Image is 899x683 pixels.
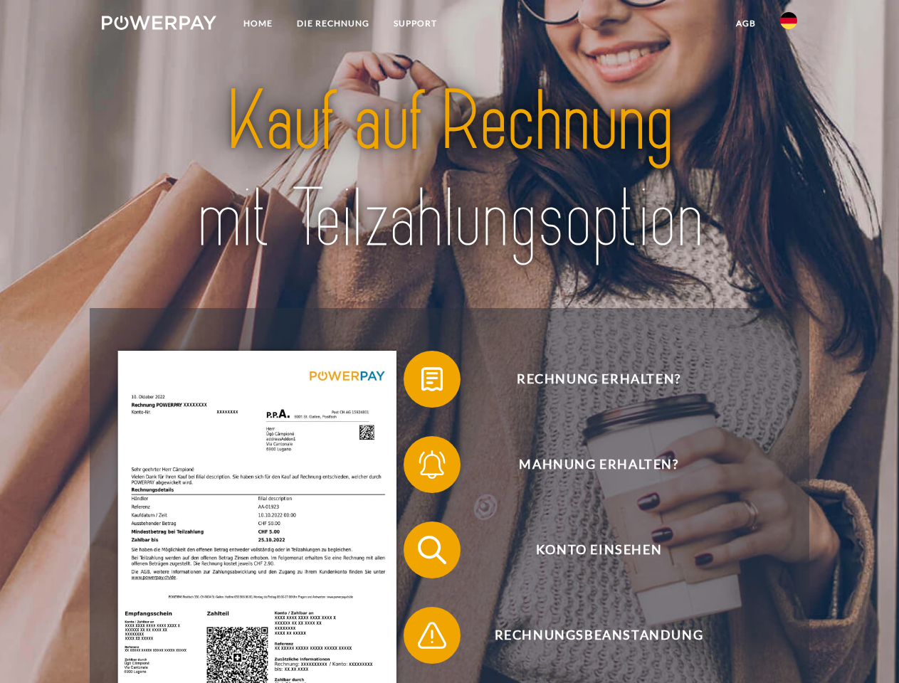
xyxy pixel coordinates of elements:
a: DIE RECHNUNG [285,11,382,36]
button: Rechnungsbeanstandung [404,607,774,664]
button: Rechnung erhalten? [404,351,774,408]
button: Mahnung erhalten? [404,436,774,493]
img: logo-powerpay-white.svg [102,16,216,30]
span: Konto einsehen [424,521,773,578]
img: qb_warning.svg [414,618,450,653]
img: qb_bill.svg [414,361,450,397]
span: Rechnung erhalten? [424,351,773,408]
span: Mahnung erhalten? [424,436,773,493]
a: Home [231,11,285,36]
img: qb_search.svg [414,532,450,568]
a: agb [724,11,768,36]
img: title-powerpay_de.svg [136,68,763,272]
button: Konto einsehen [404,521,774,578]
span: Rechnungsbeanstandung [424,607,773,664]
a: SUPPORT [382,11,449,36]
img: de [780,12,797,29]
img: qb_bell.svg [414,447,450,482]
